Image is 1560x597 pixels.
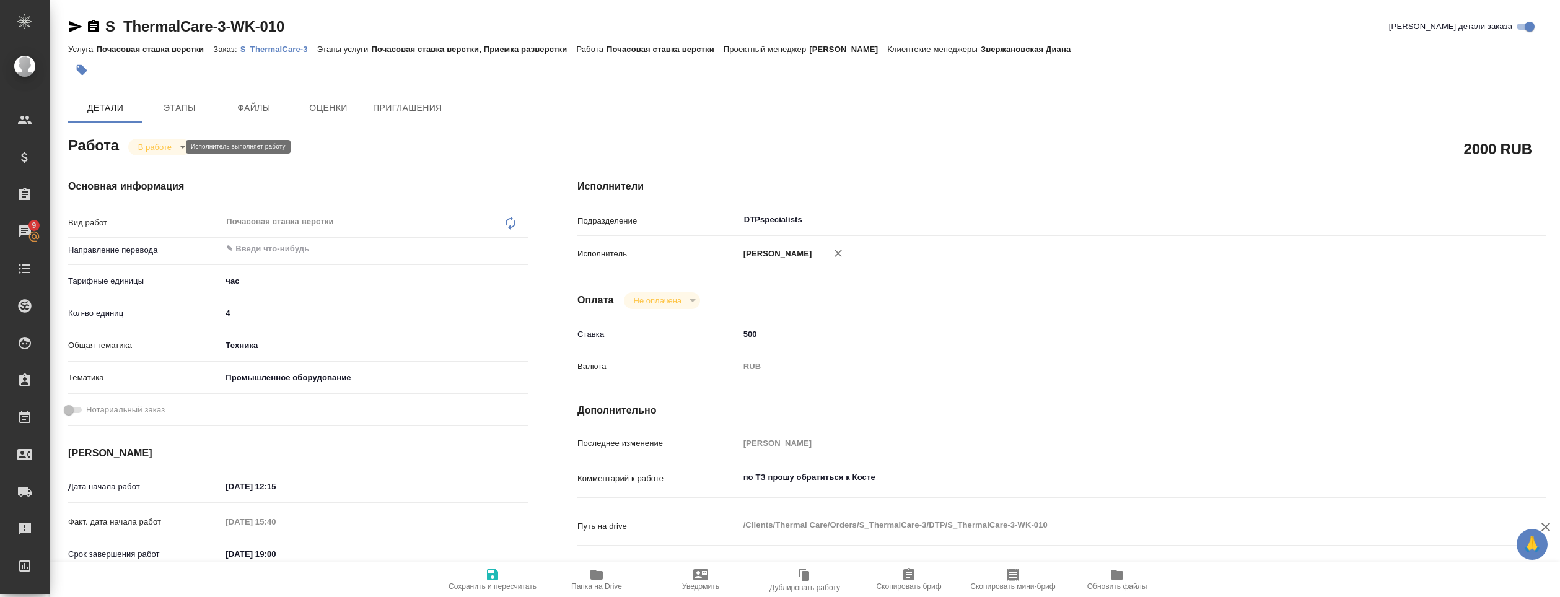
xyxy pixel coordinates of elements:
p: Почасовая ставка верстки, Приемка разверстки [371,45,576,54]
span: Скопировать бриф [876,582,941,591]
span: Оценки [299,100,358,116]
div: В работе [624,292,700,309]
input: Пустое поле [221,513,330,531]
button: Open [1459,219,1461,221]
p: Кол-во единиц [68,307,221,320]
span: 9 [24,219,43,232]
p: [PERSON_NAME] [739,248,812,260]
p: Подразделение [577,215,739,227]
div: Промышленное оборудование [221,367,528,388]
p: Исполнитель [577,248,739,260]
p: Путь на drive [577,520,739,533]
div: RUB [739,356,1466,377]
span: Приглашения [373,100,442,116]
span: Обновить файлы [1087,582,1147,591]
p: Услуга [68,45,96,54]
p: Тарифные единицы [68,275,221,287]
a: S_ThermalCare-3-WK-010 [105,18,284,35]
button: Скопировать ссылку [86,19,101,34]
span: Детали [76,100,135,116]
span: Уведомить [682,582,719,591]
span: Файлы [224,100,284,116]
p: Заказ: [213,45,240,54]
p: Вид работ [68,217,221,229]
p: Этапы услуги [317,45,372,54]
input: ✎ Введи что-нибудь [221,477,330,495]
a: 9 [3,216,46,247]
p: Почасовая ставка верстки [607,45,724,54]
p: Дата начала работ [68,481,221,493]
div: час [221,271,528,292]
p: Работа [576,45,607,54]
p: Клиентские менеджеры [887,45,981,54]
p: Почасовая ставка верстки [96,45,213,54]
button: Уведомить [649,562,753,597]
h4: Исполнители [577,179,1546,194]
div: В работе [128,139,190,155]
p: Проектный менеджер [724,45,809,54]
span: Папка на Drive [571,582,622,591]
button: Дублировать работу [753,562,857,597]
button: Добавить тэг [68,56,95,84]
p: Направление перевода [68,244,221,256]
p: Звержановская Диана [981,45,1080,54]
input: ✎ Введи что-нибудь [739,325,1466,343]
h4: Основная информация [68,179,528,194]
p: Валюта [577,360,739,373]
input: ✎ Введи что-нибудь [221,545,330,563]
p: S_ThermalCare-3 [240,45,317,54]
button: Скопировать мини-бриф [961,562,1065,597]
p: [PERSON_NAME] [809,45,887,54]
button: В работе [134,142,175,152]
p: Тематика [68,372,221,384]
p: Ставка [577,328,739,341]
button: Скопировать бриф [857,562,961,597]
p: Общая тематика [68,339,221,352]
textarea: /Clients/Thermal Care/Orders/S_ThermalCare-3/DTP/S_ThermalCare-3-WK-010 [739,515,1466,536]
span: Скопировать мини-бриф [970,582,1055,591]
button: Удалить исполнителя [825,240,852,267]
input: ✎ Введи что-нибудь [221,304,528,322]
p: Комментарий к работе [577,473,739,485]
p: Последнее изменение [577,437,739,450]
span: Этапы [150,100,209,116]
h4: [PERSON_NAME] [68,446,528,461]
button: Обновить файлы [1065,562,1169,597]
div: Техника [221,335,528,356]
button: Скопировать ссылку для ЯМессенджера [68,19,83,34]
input: ✎ Введи что-нибудь [225,242,483,256]
h2: Работа [68,133,119,155]
p: Срок завершения работ [68,548,221,560]
button: Папка на Drive [545,562,649,597]
button: Open [521,248,524,250]
a: S_ThermalCare-3 [240,43,317,54]
p: Факт. дата начала работ [68,516,221,528]
h4: Оплата [577,293,614,308]
h2: 2000 RUB [1464,138,1532,159]
span: [PERSON_NAME] детали заказа [1389,20,1512,33]
button: Не оплачена [630,295,685,306]
span: Сохранить и пересчитать [449,582,537,591]
button: 🙏 [1517,529,1548,560]
input: Пустое поле [739,434,1466,452]
span: 🙏 [1522,531,1543,557]
span: Нотариальный заказ [86,404,165,416]
h4: Дополнительно [577,403,1546,418]
span: Дублировать работу [769,583,840,592]
button: Сохранить и пересчитать [440,562,545,597]
textarea: по ТЗ прошу обратиться к Косте [739,467,1466,488]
